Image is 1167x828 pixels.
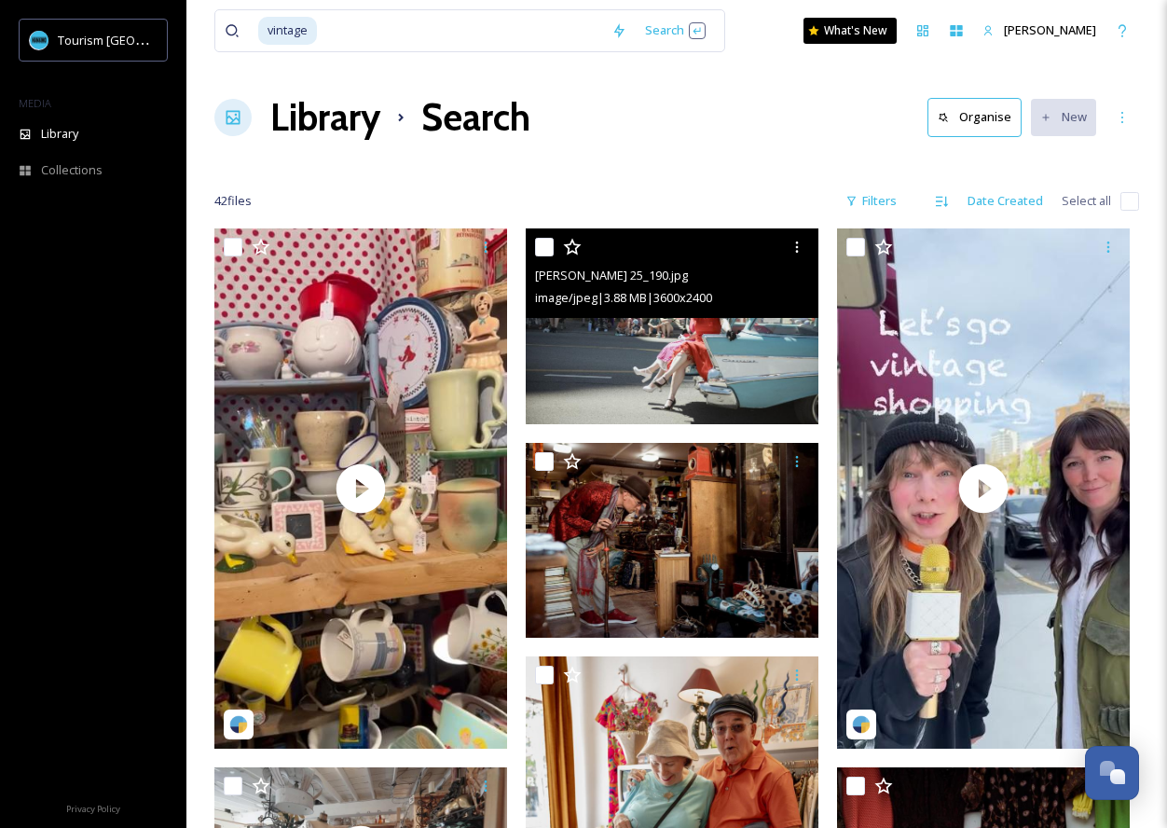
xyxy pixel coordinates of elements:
[1062,192,1111,210] span: Select all
[636,12,715,48] div: Search
[803,18,897,44] a: What's New
[1004,21,1096,38] span: [PERSON_NAME]
[927,98,1031,136] a: Organise
[41,161,103,179] span: Collections
[66,803,120,815] span: Privacy Policy
[229,715,248,734] img: snapsea-logo.png
[526,228,818,423] img: Nan Pride 25_190.jpg
[41,125,78,143] span: Library
[958,183,1052,219] div: Date Created
[526,443,818,638] img: TourNan.2-28.jpg
[30,31,48,49] img: tourism_nanaimo_logo.jpeg
[836,183,906,219] div: Filters
[1085,746,1139,800] button: Open Chat
[48,48,205,63] div: Domain: [DOMAIN_NAME]
[71,110,167,122] div: Domain Overview
[1031,99,1096,135] button: New
[421,90,530,145] h1: Search
[66,796,120,819] a: Privacy Policy
[50,108,65,123] img: tab_domain_overview_orange.svg
[927,98,1022,136] button: Organise
[58,31,225,48] span: Tourism [GEOGRAPHIC_DATA]
[30,30,45,45] img: logo_orange.svg
[837,228,1130,749] img: thumbnail
[19,96,51,110] span: MEDIA
[52,30,91,45] div: v 4.0.25
[214,192,252,210] span: 42 file s
[973,12,1105,48] a: [PERSON_NAME]
[258,17,317,44] span: vintage
[206,110,314,122] div: Keywords by Traffic
[852,715,871,734] img: snapsea-logo.png
[535,289,712,306] span: image/jpeg | 3.88 MB | 3600 x 2400
[535,267,688,283] span: [PERSON_NAME] 25_190.jpg
[270,90,380,145] a: Library
[185,108,200,123] img: tab_keywords_by_traffic_grey.svg
[30,48,45,63] img: website_grey.svg
[214,228,507,749] img: thumbnail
